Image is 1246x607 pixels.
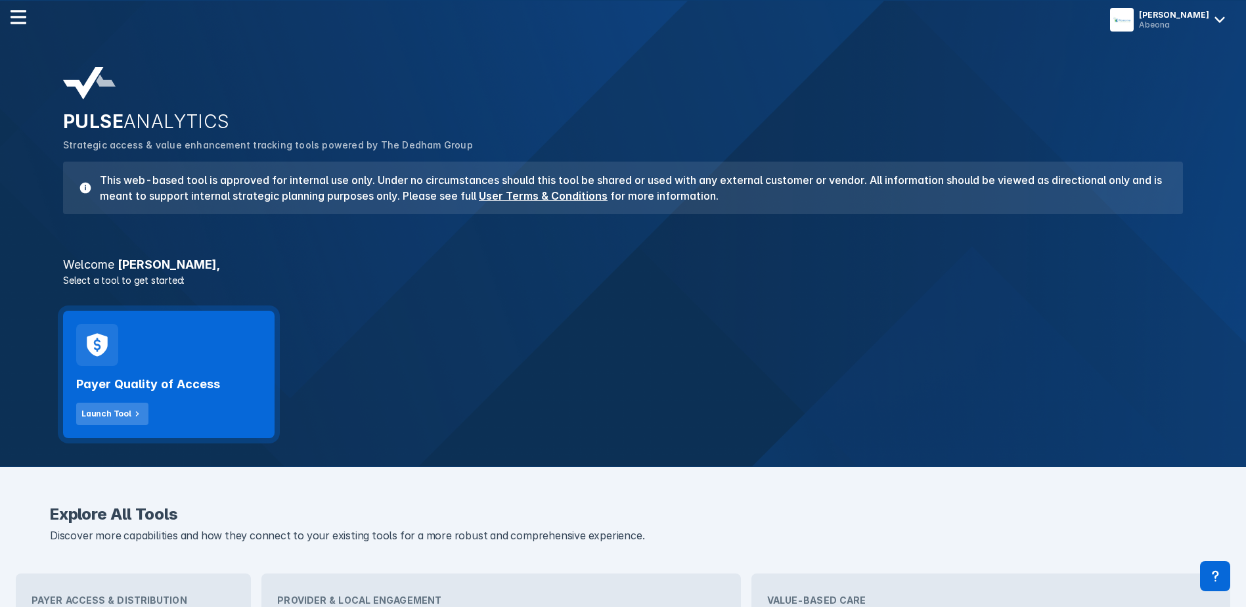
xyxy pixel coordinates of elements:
[81,408,131,420] div: Launch Tool
[11,9,26,25] img: menu--horizontal.svg
[55,273,1191,287] p: Select a tool to get started:
[63,138,1183,152] p: Strategic access & value enhancement tracking tools powered by The Dedham Group
[1200,561,1230,591] div: Contact Support
[63,311,275,438] a: Payer Quality of AccessLaunch Tool
[1139,20,1209,30] div: Abeona
[63,110,1183,133] h2: PULSE
[76,376,220,392] h2: Payer Quality of Access
[63,67,116,100] img: pulse-analytics-logo
[63,258,114,271] span: Welcome
[50,506,1196,522] h2: Explore All Tools
[123,110,230,133] span: ANALYTICS
[92,172,1167,204] h3: This web-based tool is approved for internal use only. Under no circumstances should this tool be...
[1139,10,1209,20] div: [PERSON_NAME]
[55,259,1191,271] h3: [PERSON_NAME] ,
[479,189,608,202] a: User Terms & Conditions
[1113,11,1131,29] img: menu button
[76,403,148,425] button: Launch Tool
[50,528,1196,545] p: Discover more capabilities and how they connect to your existing tools for a more robust and comp...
